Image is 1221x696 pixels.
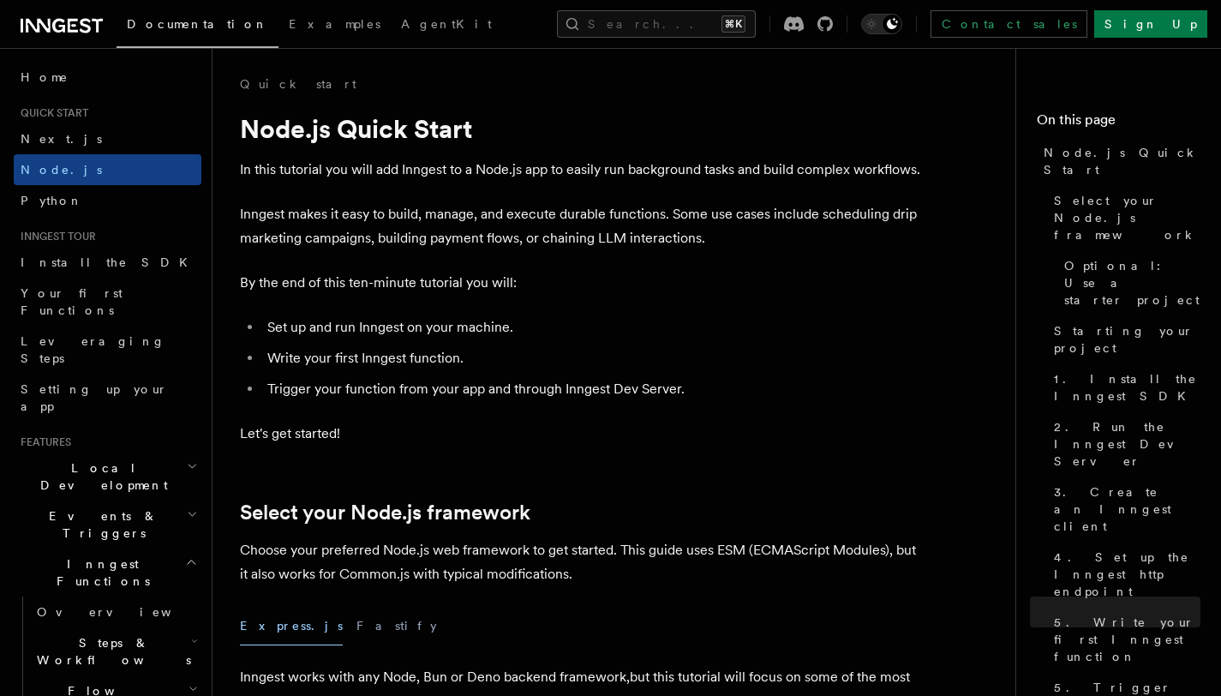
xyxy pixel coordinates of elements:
[14,374,201,422] a: Setting up your app
[21,255,198,269] span: Install the SDK
[356,607,437,645] button: Fastify
[37,605,213,619] span: Overview
[14,435,71,449] span: Features
[401,17,492,31] span: AgentKit
[262,377,925,401] li: Trigger your function from your app and through Inngest Dev Server.
[14,501,201,549] button: Events & Triggers
[721,15,745,33] kbd: ⌘K
[21,334,165,365] span: Leveraging Steps
[240,113,925,144] h1: Node.js Quick Start
[14,185,201,216] a: Python
[1047,411,1200,477] a: 2. Run the Inngest Dev Server
[14,154,201,185] a: Node.js
[931,10,1087,38] a: Contact sales
[1047,477,1200,542] a: 3. Create an Inngest client
[1054,192,1200,243] span: Select your Node.js framework
[240,202,925,250] p: Inngest makes it easy to build, manage, and execute durable functions. Some use cases include sch...
[278,5,391,46] a: Examples
[21,194,83,207] span: Python
[289,17,380,31] span: Examples
[127,17,268,31] span: Documentation
[1054,549,1200,600] span: 4. Set up the Inngest http endpoint
[240,75,356,93] a: Quick start
[240,538,925,586] p: Choose your preferred Node.js web framework to get started. This guide uses ESM (ECMAScript Modul...
[240,422,925,446] p: Let's get started!
[391,5,502,46] a: AgentKit
[14,453,201,501] button: Local Development
[1064,257,1200,309] span: Optional: Use a starter project
[1054,418,1200,470] span: 2. Run the Inngest Dev Server
[1047,185,1200,250] a: Select your Node.js framework
[262,315,925,339] li: Set up and run Inngest on your machine.
[30,634,191,669] span: Steps & Workflows
[21,69,69,86] span: Home
[21,132,102,146] span: Next.js
[14,278,201,326] a: Your first Functions
[1047,542,1200,607] a: 4. Set up the Inngest http endpoint
[1054,483,1200,535] span: 3. Create an Inngest client
[861,14,902,34] button: Toggle dark mode
[557,10,756,38] button: Search...⌘K
[14,247,201,278] a: Install the SDK
[262,346,925,370] li: Write your first Inngest function.
[1054,614,1200,665] span: 5. Write your first Inngest function
[14,507,187,542] span: Events & Triggers
[117,5,278,48] a: Documentation
[14,459,187,494] span: Local Development
[21,286,123,317] span: Your first Functions
[240,501,530,525] a: Select your Node.js framework
[1057,250,1200,315] a: Optional: Use a starter project
[14,123,201,154] a: Next.js
[1054,322,1200,357] span: Starting your project
[14,106,88,120] span: Quick start
[240,607,343,645] button: Express.js
[14,230,96,243] span: Inngest tour
[14,62,201,93] a: Home
[1044,144,1200,178] span: Node.js Quick Start
[14,555,185,590] span: Inngest Functions
[21,163,102,177] span: Node.js
[240,158,925,182] p: In this tutorial you will add Inngest to a Node.js app to easily run background tasks and build c...
[14,326,201,374] a: Leveraging Steps
[21,382,168,413] span: Setting up your app
[30,597,201,627] a: Overview
[1037,137,1200,185] a: Node.js Quick Start
[1037,110,1200,137] h4: On this page
[1054,370,1200,405] span: 1. Install the Inngest SDK
[1047,363,1200,411] a: 1. Install the Inngest SDK
[30,627,201,675] button: Steps & Workflows
[14,549,201,597] button: Inngest Functions
[1047,607,1200,672] a: 5. Write your first Inngest function
[1047,315,1200,363] a: Starting your project
[1094,10,1207,38] a: Sign Up
[240,271,925,295] p: By the end of this ten-minute tutorial you will:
